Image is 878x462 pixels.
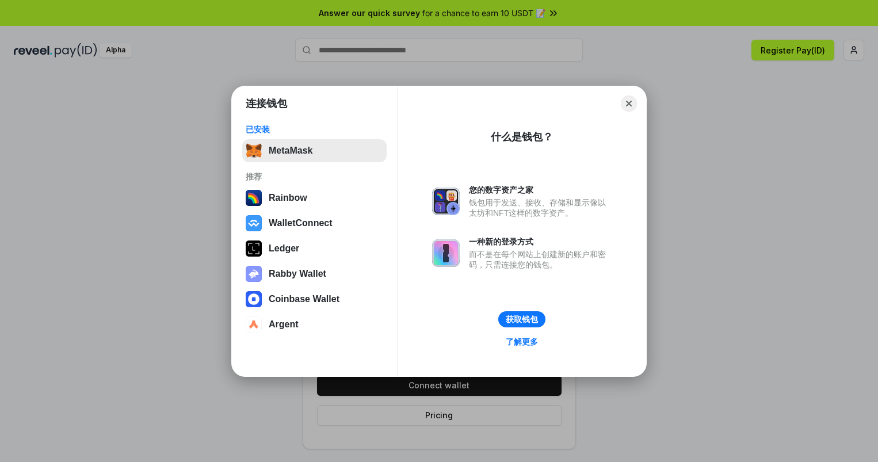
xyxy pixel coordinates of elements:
button: Rabby Wallet [242,262,387,285]
div: Coinbase Wallet [269,294,339,304]
img: svg+xml,%3Csvg%20width%3D%2228%22%20height%3D%2228%22%20viewBox%3D%220%200%2028%2028%22%20fill%3D... [246,316,262,333]
h1: 连接钱包 [246,97,287,110]
div: 了解更多 [506,337,538,347]
div: 钱包用于发送、接收、存储和显示像以太坊和NFT这样的数字资产。 [469,197,612,218]
img: svg+xml,%3Csvg%20width%3D%2228%22%20height%3D%2228%22%20viewBox%3D%220%200%2028%2028%22%20fill%3D... [246,291,262,307]
img: svg+xml,%3Csvg%20xmlns%3D%22http%3A%2F%2Fwww.w3.org%2F2000%2Fsvg%22%20fill%3D%22none%22%20viewBox... [432,188,460,215]
button: 获取钱包 [498,311,545,327]
img: svg+xml,%3Csvg%20xmlns%3D%22http%3A%2F%2Fwww.w3.org%2F2000%2Fsvg%22%20fill%3D%22none%22%20viewBox... [246,266,262,282]
div: 已安装 [246,124,383,135]
a: 了解更多 [499,334,545,349]
div: 一种新的登录方式 [469,236,612,247]
div: 而不是在每个网站上创建新的账户和密码，只需连接您的钱包。 [469,249,612,270]
button: WalletConnect [242,212,387,235]
button: Ledger [242,237,387,260]
button: Rainbow [242,186,387,209]
img: svg+xml,%3Csvg%20width%3D%2228%22%20height%3D%2228%22%20viewBox%3D%220%200%2028%2028%22%20fill%3D... [246,215,262,231]
img: svg+xml,%3Csvg%20xmlns%3D%22http%3A%2F%2Fwww.w3.org%2F2000%2Fsvg%22%20width%3D%2228%22%20height%3... [246,240,262,257]
div: MetaMask [269,146,312,156]
div: 您的数字资产之家 [469,185,612,195]
button: MetaMask [242,139,387,162]
div: WalletConnect [269,218,333,228]
button: Argent [242,313,387,336]
img: svg+xml,%3Csvg%20xmlns%3D%22http%3A%2F%2Fwww.w3.org%2F2000%2Fsvg%22%20fill%3D%22none%22%20viewBox... [432,239,460,267]
img: svg+xml,%3Csvg%20width%3D%22120%22%20height%3D%22120%22%20viewBox%3D%220%200%20120%20120%22%20fil... [246,190,262,206]
img: svg+xml,%3Csvg%20fill%3D%22none%22%20height%3D%2233%22%20viewBox%3D%220%200%2035%2033%22%20width%... [246,143,262,159]
div: Ledger [269,243,299,254]
div: Rabby Wallet [269,269,326,279]
div: Rainbow [269,193,307,203]
button: Close [621,96,637,112]
div: 推荐 [246,171,383,182]
div: 什么是钱包？ [491,130,553,144]
div: Argent [269,319,299,330]
div: 获取钱包 [506,314,538,324]
button: Coinbase Wallet [242,288,387,311]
